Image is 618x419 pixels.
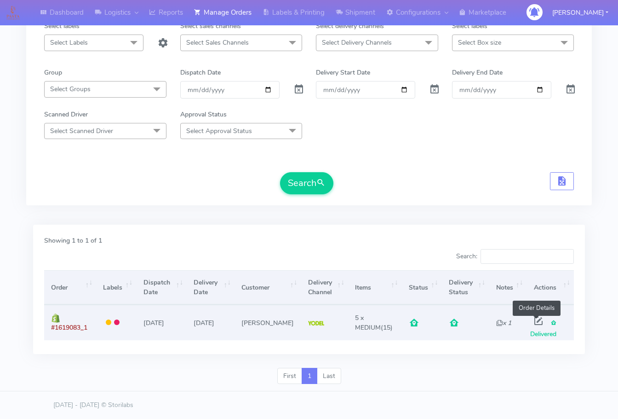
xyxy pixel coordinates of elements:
[50,127,113,135] span: Select Scanned Driver
[316,21,384,31] label: Select delivery channels
[527,270,574,305] th: Actions: activate to sort column ascending
[481,249,574,264] input: Search:
[530,319,557,338] span: Delivered
[44,110,88,119] label: Scanned Driver
[50,85,91,93] span: Select Groups
[322,38,392,47] span: Select Delivery Channels
[136,305,187,340] td: [DATE]
[452,21,487,31] label: Select labels
[187,270,235,305] th: Delivery Date: activate to sort column ascending
[44,236,102,245] label: Showing 1 to 1 of 1
[235,270,301,305] th: Customer: activate to sort column ascending
[96,270,136,305] th: Labels: activate to sort column ascending
[316,68,370,77] label: Delivery Start Date
[180,21,241,31] label: Select sales channels
[51,323,87,332] span: #1619083_1
[355,314,393,332] span: (15)
[301,270,348,305] th: Delivery Channel: activate to sort column ascending
[545,3,615,22] button: [PERSON_NAME]
[51,314,60,323] img: shopify.png
[489,270,526,305] th: Notes: activate to sort column ascending
[136,270,187,305] th: Dispatch Date: activate to sort column ascending
[235,305,301,340] td: [PERSON_NAME]
[308,321,324,326] img: Yodel
[280,172,333,194] button: Search
[442,270,489,305] th: Delivery Status: activate to sort column ascending
[186,38,249,47] span: Select Sales Channels
[50,38,88,47] span: Select Labels
[458,38,501,47] span: Select Box size
[44,68,62,77] label: Group
[44,21,80,31] label: Select labels
[302,368,317,384] a: 1
[348,270,402,305] th: Items: activate to sort column ascending
[180,68,221,77] label: Dispatch Date
[187,305,235,340] td: [DATE]
[180,110,227,119] label: Approval Status
[496,319,511,327] i: x 1
[44,270,96,305] th: Order: activate to sort column ascending
[186,127,252,135] span: Select Approval Status
[452,68,503,77] label: Delivery End Date
[355,314,381,332] span: 5 x MEDIUM
[456,249,574,264] label: Search:
[402,270,442,305] th: Status: activate to sort column ascending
